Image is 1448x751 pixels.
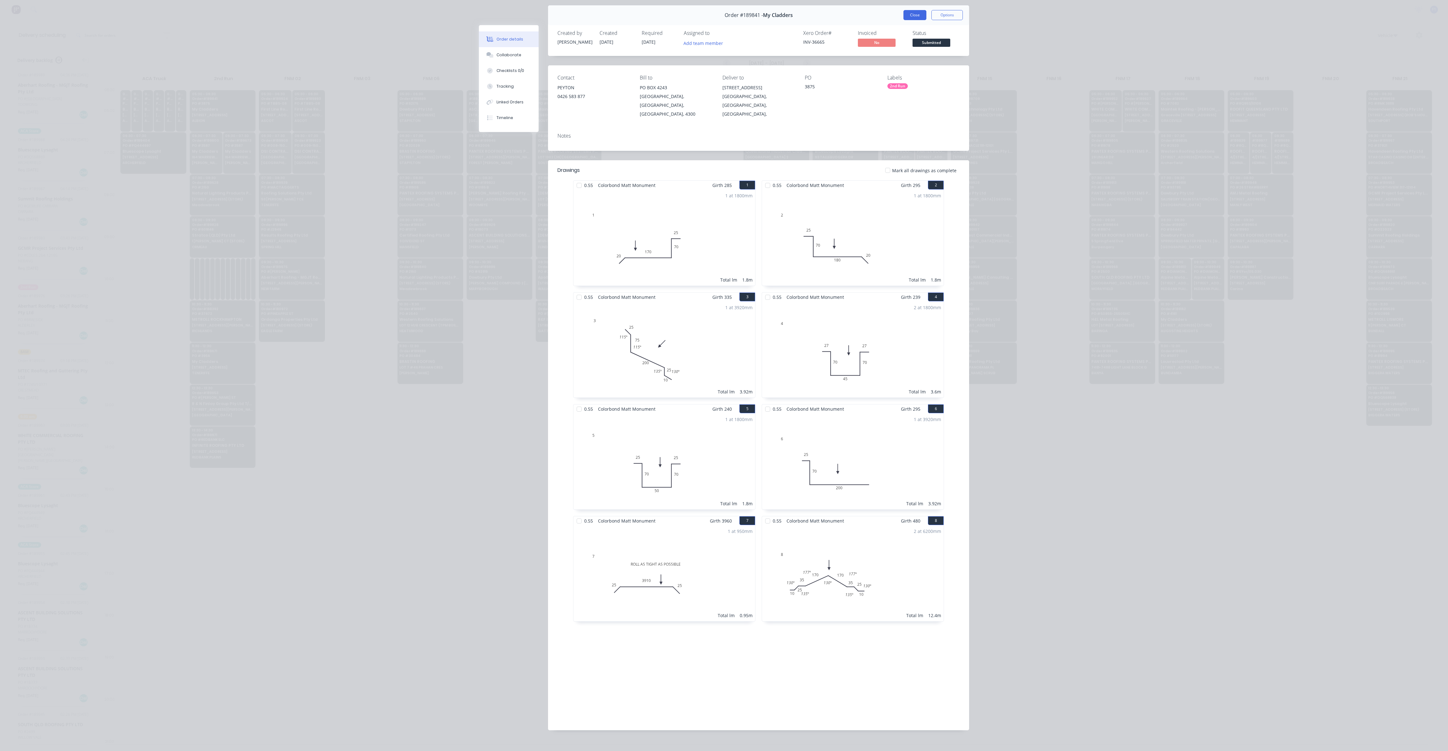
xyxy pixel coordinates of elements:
[725,304,753,311] div: 1 at 3920mm
[712,181,732,190] span: Girth 285
[595,293,658,302] span: Colorbond Matt Monument
[479,79,539,94] button: Tracking
[903,10,926,20] button: Close
[914,192,941,199] div: 1 at 1800mm
[928,612,941,619] div: 12.4m
[805,83,877,92] div: 3875
[582,293,595,302] span: 0.55
[770,181,784,190] span: 0.55
[762,302,944,397] div: 427704570272 at 1800mmTotal lm3.6m
[770,404,784,414] span: 0.55
[762,525,944,621] div: 8102535170170352510130º135º130º135º130º177º177º2 at 6200mmTotal lm12.4m
[582,181,595,190] span: 0.55
[722,92,795,118] div: [GEOGRAPHIC_DATA], [GEOGRAPHIC_DATA], [GEOGRAPHIC_DATA],
[642,39,655,45] span: [DATE]
[479,110,539,126] button: Timeline
[496,52,521,58] div: Collaborate
[722,83,795,92] div: [STREET_ADDRESS]
[718,388,735,395] div: Total lm
[805,75,877,81] div: PO
[479,63,539,79] button: Checklists 0/0
[901,516,920,525] span: Girth 480
[722,75,795,81] div: Deliver to
[557,83,630,103] div: PEYTON0426 583 877
[858,39,896,47] span: No
[725,12,763,18] span: Order #189841 -
[496,115,513,121] div: Timeline
[742,500,753,507] div: 1.8m
[557,30,592,36] div: Created by
[479,94,539,110] button: Linked Orders
[684,30,747,36] div: Assigned to
[928,293,944,301] button: 4
[784,293,847,302] span: Colorbond Matt Monument
[595,181,658,190] span: Colorbond Matt Monument
[557,133,960,139] div: Notes
[640,92,712,118] div: [GEOGRAPHIC_DATA], [GEOGRAPHIC_DATA], [GEOGRAPHIC_DATA], 4300
[557,167,580,174] div: Drawings
[720,277,737,283] div: Total lm
[740,388,753,395] div: 3.92m
[739,181,755,189] button: 1
[712,293,732,302] span: Girth 335
[928,516,944,525] button: 8
[680,39,727,47] button: Add team member
[858,30,905,36] div: Invoiced
[770,293,784,302] span: 0.55
[931,10,963,20] button: Options
[770,516,784,525] span: 0.55
[720,500,737,507] div: Total lm
[496,36,523,42] div: Order details
[913,39,950,48] button: Submitted
[901,404,920,414] span: Girth 295
[913,30,960,36] div: Status
[739,293,755,301] button: 3
[763,12,793,18] span: My Cladders
[573,190,755,286] div: 12017070251 at 1800mmTotal lm1.8m
[573,302,755,397] div: 325752002510115º115º135º130º1 at 3920mmTotal lm3.92m
[722,83,795,118] div: [STREET_ADDRESS][GEOGRAPHIC_DATA], [GEOGRAPHIC_DATA], [GEOGRAPHIC_DATA],
[913,39,950,47] span: Submitted
[784,404,847,414] span: Colorbond Matt Monument
[728,528,753,534] div: 1 at 950mm
[557,39,592,45] div: [PERSON_NAME]
[479,31,539,47] button: Order details
[739,404,755,413] button: 5
[931,277,941,283] div: 1.8m
[931,388,941,395] div: 3.6m
[742,277,753,283] div: 1.8m
[573,525,755,621] div: ROLL AS TIGHT AS POSSIBLE7253910251 at 950mmTotal lm0.95m
[740,612,753,619] div: 0.95m
[725,416,753,423] div: 1 at 1800mm
[557,92,630,101] div: 0426 583 877
[914,528,941,534] div: 2 at 6200mm
[710,516,732,525] span: Girth 3960
[784,516,847,525] span: Colorbond Matt Monument
[928,500,941,507] div: 3.92m
[557,75,630,81] div: Contact
[496,99,524,105] div: Linked Orders
[914,416,941,423] div: 1 at 3920mm
[762,190,944,286] div: 22570180201 at 1800mmTotal lm1.8m
[640,83,712,92] div: PO BOX 4243
[928,181,944,189] button: 2
[600,30,634,36] div: Created
[642,30,676,36] div: Required
[640,83,712,118] div: PO BOX 4243[GEOGRAPHIC_DATA], [GEOGRAPHIC_DATA], [GEOGRAPHIC_DATA], 4300
[803,30,850,36] div: Xero Order #
[557,83,630,92] div: PEYTON
[906,612,923,619] div: Total lm
[600,39,613,45] span: [DATE]
[496,68,524,74] div: Checklists 0/0
[762,414,944,509] div: 625702001 at 3920mmTotal lm3.92m
[887,83,908,89] div: 2nd Run
[803,39,850,45] div: INV-36665
[712,404,732,414] span: Girth 240
[887,75,960,81] div: Labels
[479,47,539,63] button: Collaborate
[582,404,595,414] span: 0.55
[909,388,926,395] div: Total lm
[928,404,944,413] button: 6
[901,181,920,190] span: Girth 295
[684,39,727,47] button: Add team member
